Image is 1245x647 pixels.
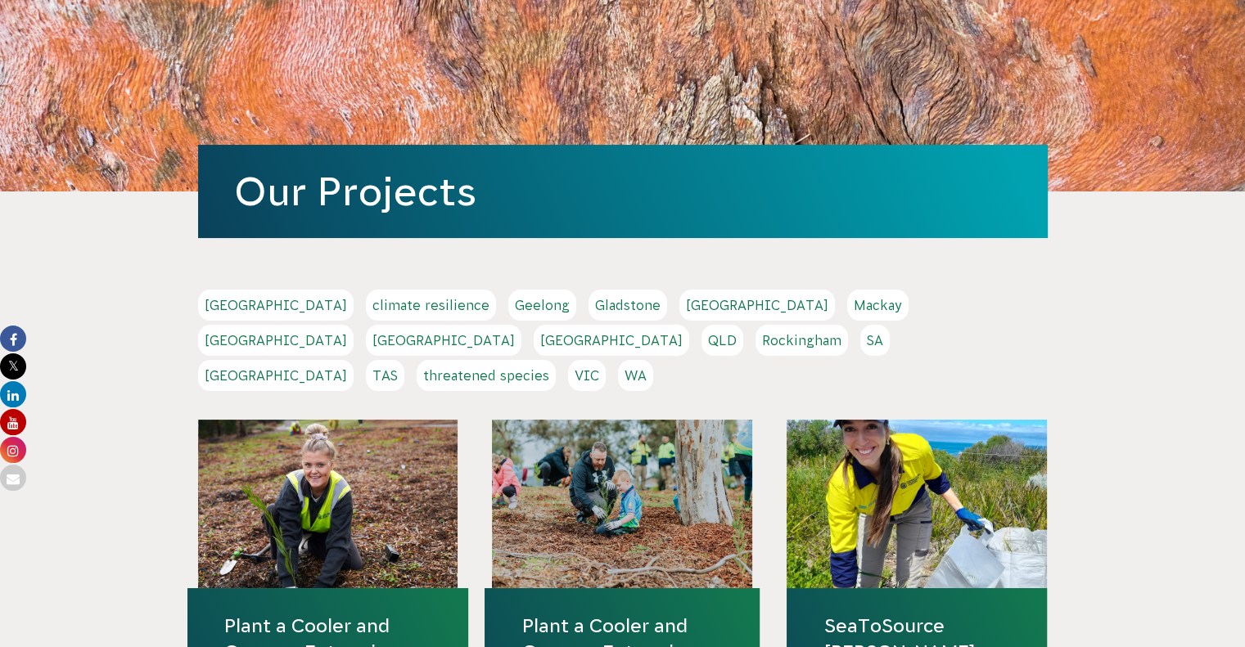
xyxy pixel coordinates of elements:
a: threatened species [417,360,556,391]
a: [GEOGRAPHIC_DATA] [366,325,521,356]
a: Rockingham [756,325,848,356]
a: [GEOGRAPHIC_DATA] [198,360,354,391]
a: climate resilience [366,290,496,321]
a: [GEOGRAPHIC_DATA] [534,325,689,356]
a: Mackay [847,290,909,321]
a: Our Projects [234,169,476,213]
a: [GEOGRAPHIC_DATA] [198,290,354,321]
a: [GEOGRAPHIC_DATA] [198,325,354,356]
a: SA [860,325,890,356]
a: TAS [366,360,404,391]
a: [GEOGRAPHIC_DATA] [679,290,835,321]
a: WA [618,360,653,391]
a: VIC [568,360,606,391]
a: Geelong [508,290,576,321]
a: QLD [701,325,743,356]
a: Gladstone [589,290,667,321]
